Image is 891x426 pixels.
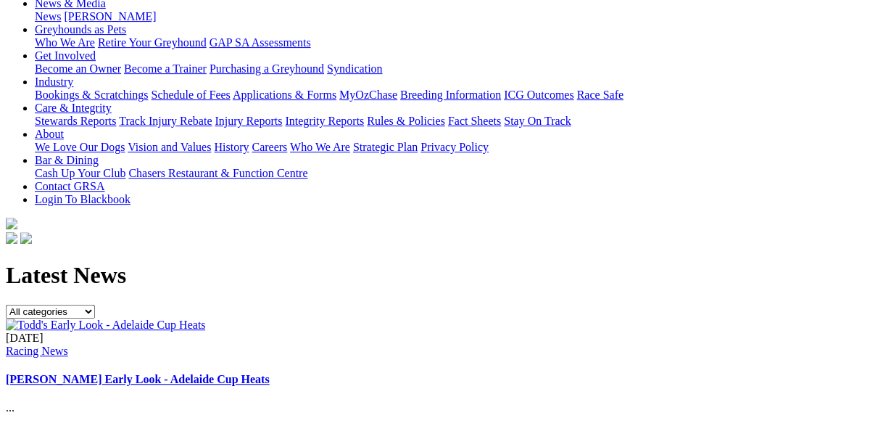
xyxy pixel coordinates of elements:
span: [DATE] [6,332,43,344]
div: Care & Integrity [35,115,885,128]
a: Purchasing a Greyhound [210,62,324,75]
a: News [35,10,61,22]
a: [PERSON_NAME] Early Look - Adelaide Cup Heats [6,373,270,385]
a: Fact Sheets [448,115,501,127]
div: ... [6,332,885,415]
a: Racing News [6,345,68,357]
div: Industry [35,89,885,102]
a: Greyhounds as Pets [35,23,126,36]
a: Who We Are [35,36,95,49]
div: Get Involved [35,62,885,75]
a: Syndication [327,62,382,75]
a: Privacy Policy [420,141,489,153]
a: [PERSON_NAME] [64,10,156,22]
img: facebook.svg [6,232,17,244]
a: ICG Outcomes [504,89,573,101]
div: Bar & Dining [35,167,885,180]
a: Cash Up Your Club [35,167,125,179]
a: Retire Your Greyhound [98,36,207,49]
a: Stay On Track [504,115,571,127]
div: About [35,141,885,154]
a: Care & Integrity [35,102,112,114]
a: Who We Are [290,141,350,153]
a: History [214,141,249,153]
a: Stewards Reports [35,115,116,127]
a: Login To Blackbook [35,193,130,205]
a: About [35,128,64,140]
a: We Love Our Dogs [35,141,125,153]
a: Race Safe [576,89,623,101]
a: Rules & Policies [367,115,445,127]
a: MyOzChase [339,89,397,101]
a: Contact GRSA [35,180,104,192]
a: Applications & Forms [233,89,336,101]
h1: Latest News [6,262,885,289]
a: Bar & Dining [35,154,99,166]
div: Greyhounds as Pets [35,36,885,49]
a: Schedule of Fees [151,89,230,101]
a: Integrity Reports [285,115,364,127]
img: Todd's Early Look - Adelaide Cup Heats [6,319,205,332]
a: Get Involved [35,49,96,62]
a: Vision and Values [128,141,211,153]
a: Bookings & Scratchings [35,89,148,101]
a: Track Injury Rebate [119,115,212,127]
a: Chasers Restaurant & Function Centre [128,167,307,179]
img: logo-grsa-white.png [6,218,17,229]
div: News & Media [35,10,885,23]
a: Careers [252,141,287,153]
a: GAP SA Assessments [210,36,311,49]
a: Become an Owner [35,62,121,75]
img: twitter.svg [20,232,32,244]
a: Breeding Information [400,89,501,101]
a: Injury Reports [215,115,282,127]
a: Strategic Plan [353,141,418,153]
a: Become a Trainer [124,62,207,75]
a: Industry [35,75,73,88]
